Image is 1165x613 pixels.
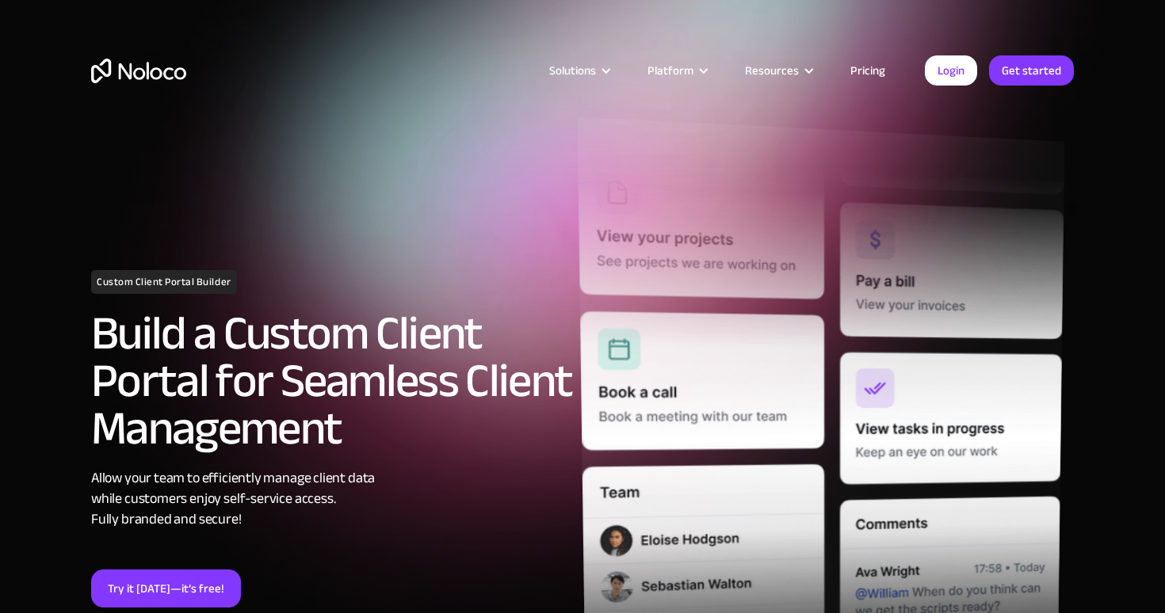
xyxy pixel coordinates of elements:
a: Get started [989,55,1074,86]
div: Allow your team to efficiently manage client data while customers enjoy self-service access. Full... [91,468,575,530]
a: Pricing [831,60,905,81]
div: Resources [745,60,799,81]
div: Platform [647,60,693,81]
div: Solutions [529,60,628,81]
div: Resources [725,60,831,81]
div: Solutions [549,60,596,81]
div: Platform [628,60,725,81]
a: Login [925,55,977,86]
h2: Build a Custom Client Portal for Seamless Client Management [91,310,575,452]
h1: Custom Client Portal Builder [91,270,237,294]
a: home [91,59,186,83]
a: Try it [DATE]—it’s free! [91,569,241,607]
